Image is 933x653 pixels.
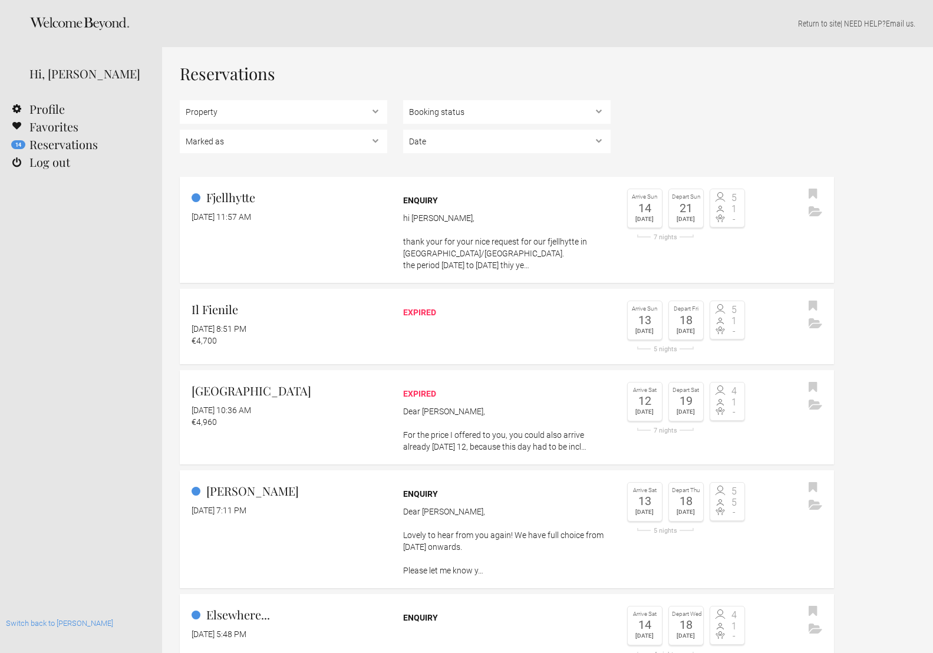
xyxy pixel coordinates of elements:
flynt-date-display: [DATE] 11:57 AM [192,212,251,222]
div: [DATE] [631,326,659,337]
button: Bookmark [806,298,820,315]
span: - [727,631,741,641]
p: Dear [PERSON_NAME], For the price I offered to you, you could also arrive already [DATE] 12, beca... [403,405,611,453]
span: - [727,407,741,417]
span: 5 [727,305,741,315]
a: Email us [886,19,914,28]
div: Enquiry [403,194,611,206]
span: 4 [727,387,741,396]
a: [GEOGRAPHIC_DATA] [DATE] 10:36 AM €4,960 expired Dear [PERSON_NAME], For the price I offered to y... [180,370,834,464]
span: - [727,507,741,517]
div: 14 [631,202,659,214]
a: [PERSON_NAME] [DATE] 7:11 PM Enquiry Dear [PERSON_NAME], Lovely to hear from you again! We have f... [180,470,834,588]
div: expired [403,306,611,318]
div: 13 [631,495,659,507]
span: 5 [727,193,741,203]
button: Archive [806,315,825,333]
div: [DATE] [631,407,659,417]
h2: Il Fienile [192,301,387,318]
h2: Fjellhytte [192,189,387,206]
flynt-notification-badge: 14 [11,140,25,149]
div: 13 [631,314,659,326]
flynt-date-display: [DATE] 5:48 PM [192,629,246,639]
span: - [727,215,741,224]
div: Arrive Sat [631,609,659,619]
button: Archive [806,497,825,515]
a: Return to site [798,19,840,28]
a: Il Fienile [DATE] 8:51 PM €4,700 expired Arrive Sun 13 [DATE] Depart Fri 18 [DATE] 5 nights 5 1 - [180,289,834,364]
div: 18 [672,495,700,507]
span: 4 [727,611,741,620]
div: Depart Wed [672,609,700,619]
flynt-date-display: [DATE] 10:36 AM [192,405,251,415]
select: , , , [180,130,387,153]
p: Dear [PERSON_NAME], Lovely to hear from you again! We have full choice from [DATE] onwards. Pleas... [403,506,611,576]
span: 1 [727,398,741,407]
div: 5 nights [627,527,704,534]
div: Arrive Sat [631,385,659,395]
div: Enquiry [403,612,611,624]
div: [DATE] [672,507,700,517]
flynt-currency: €4,700 [192,336,217,345]
flynt-date-display: [DATE] 7:11 PM [192,506,246,515]
div: 12 [631,395,659,407]
div: [DATE] [672,326,700,337]
div: 18 [672,314,700,326]
div: Arrive Sun [631,304,659,314]
select: , , , , , , , , , , , , , , [180,100,387,124]
a: Switch back to [PERSON_NAME] [6,619,113,628]
div: Arrive Sat [631,486,659,496]
h2: Elsewhere... [192,606,387,624]
button: Bookmark [806,186,820,203]
div: 5 nights [627,346,704,352]
flynt-currency: €4,960 [192,417,217,427]
p: | NEED HELP? . [180,18,915,29]
flynt-date-display: [DATE] 8:51 PM [192,324,246,334]
div: Depart Sun [672,192,700,202]
div: Depart Sat [672,385,700,395]
p: hi [PERSON_NAME], thank your for your nice request for our fjellhytte in [GEOGRAPHIC_DATA]/[GEOGR... [403,212,611,271]
span: 1 [727,205,741,214]
h2: [GEOGRAPHIC_DATA] [192,382,387,400]
span: 5 [727,498,741,507]
div: Hi, [PERSON_NAME] [29,65,144,83]
div: 14 [631,619,659,631]
div: 7 nights [627,427,704,434]
button: Archive [806,621,825,638]
span: - [727,326,741,336]
div: [DATE] [672,631,700,641]
span: 1 [727,622,741,631]
span: 1 [727,316,741,326]
div: Depart Fri [672,304,700,314]
div: [DATE] [672,407,700,417]
div: [DATE] [631,631,659,641]
div: Enquiry [403,488,611,500]
div: 18 [672,619,700,631]
div: [DATE] [672,214,700,225]
div: 21 [672,202,700,214]
button: Archive [806,203,825,221]
div: expired [403,388,611,400]
div: [DATE] [631,507,659,517]
div: 7 nights [627,234,704,240]
div: [DATE] [631,214,659,225]
a: Fjellhytte [DATE] 11:57 AM Enquiry hi [PERSON_NAME], thank your for your nice request for our fje... [180,177,834,283]
h2: [PERSON_NAME] [192,482,387,500]
button: Archive [806,397,825,414]
div: 19 [672,395,700,407]
button: Bookmark [806,603,820,621]
div: Arrive Sun [631,192,659,202]
select: , [403,130,611,153]
div: Depart Thu [672,486,700,496]
h1: Reservations [180,65,834,83]
select: , , [403,100,611,124]
span: 5 [727,487,741,496]
button: Bookmark [806,479,820,497]
button: Bookmark [806,379,820,397]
